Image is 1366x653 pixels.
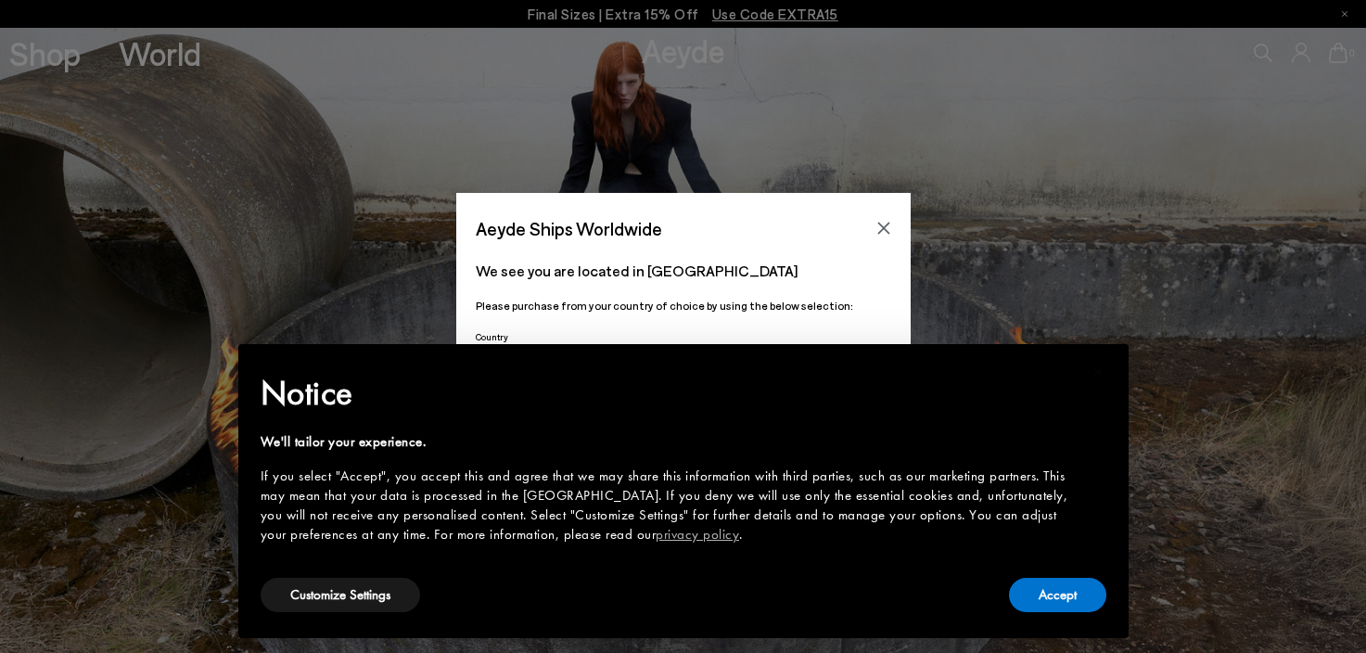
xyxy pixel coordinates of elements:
[870,214,898,242] button: Close
[476,297,891,314] p: Please purchase from your country of choice by using the below selection:
[1092,357,1104,386] span: ×
[656,525,739,544] a: privacy policy
[476,260,891,282] p: We see you are located in [GEOGRAPHIC_DATA]
[261,369,1077,417] h2: Notice
[261,578,420,612] button: Customize Settings
[261,432,1077,452] div: We'll tailor your experience.
[476,212,662,245] span: Aeyde Ships Worldwide
[1009,578,1106,612] button: Accept
[1077,350,1121,394] button: Close this notice
[261,467,1077,544] div: If you select "Accept", you accept this and agree that we may share this information with third p...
